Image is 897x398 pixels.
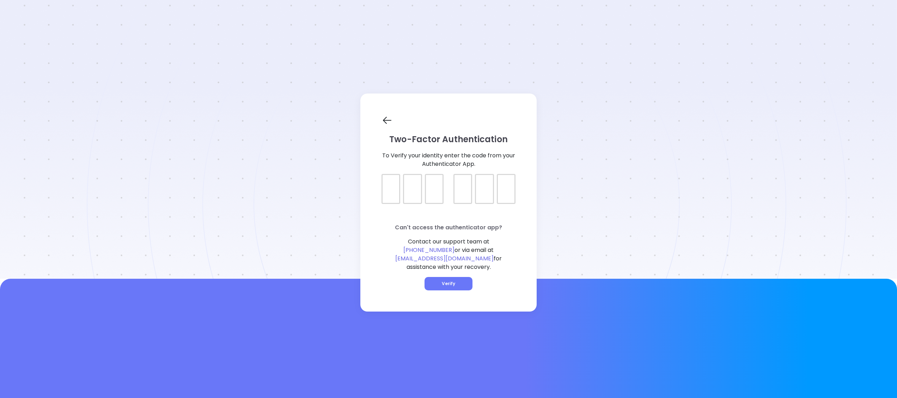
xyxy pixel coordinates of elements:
[382,151,515,168] p: To Verify your identity enter the code from your Authenticator App.
[382,133,515,146] p: Two-Factor Authentication
[382,174,515,192] input: verification input
[442,281,455,287] span: Verify
[425,277,472,290] button: Verify
[382,237,515,271] p: Contact our support team at or via email at for assistance with your recovery.
[403,246,454,254] span: [PHONE_NUMBER]
[382,223,515,232] p: Can't access the authenticator app?
[395,254,494,263] span: [EMAIL_ADDRESS][DOMAIN_NAME]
